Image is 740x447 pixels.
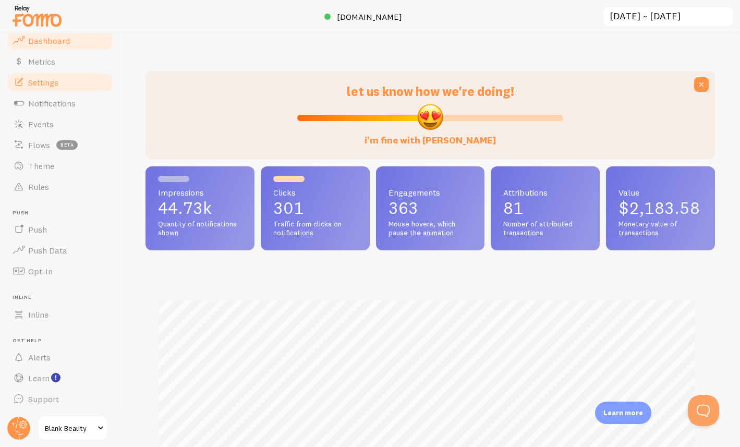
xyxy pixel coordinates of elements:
img: emoji.png [416,103,444,131]
span: Flows [28,140,50,150]
span: Rules [28,182,49,192]
span: Quantity of notifications shown [158,220,242,238]
span: Number of attributed transactions [503,220,587,238]
a: Dashboard [6,30,114,51]
a: Opt-In [6,261,114,282]
iframe: Help Scout Beacon - Open [688,395,719,426]
span: Metrics [28,56,55,67]
a: Alerts [6,347,114,368]
a: Inline [6,304,114,325]
a: Support [6,389,114,409]
span: Push Data [28,245,67,256]
a: Learn [6,368,114,389]
span: Notifications [28,98,76,108]
span: Push [13,210,114,216]
span: Mouse hovers, which pause the animation [389,220,472,238]
div: Learn more [595,402,651,424]
a: Theme [6,155,114,176]
a: Rules [6,176,114,197]
span: Clicks [273,188,357,197]
span: $2,183.58 [618,198,700,218]
span: Blank Beauty [45,422,94,434]
label: i'm fine with [PERSON_NAME] [365,124,496,147]
p: Learn more [603,408,643,418]
span: Traffic from clicks on notifications [273,220,357,238]
span: Events [28,119,54,129]
p: 301 [273,200,357,216]
a: Push Data [6,240,114,261]
span: Dashboard [28,35,70,46]
a: Settings [6,72,114,93]
span: Push [28,224,47,235]
a: Notifications [6,93,114,114]
p: 44.73k [158,200,242,216]
a: Events [6,114,114,135]
span: Support [28,394,59,404]
p: 81 [503,200,587,216]
span: Monetary value of transactions [618,220,702,238]
span: Impressions [158,188,242,197]
span: let us know how we're doing! [347,83,514,99]
span: Engagements [389,188,472,197]
span: beta [56,140,78,150]
span: Inline [28,309,48,320]
span: Value [618,188,702,197]
span: Alerts [28,352,51,363]
span: Opt-In [28,266,53,276]
svg: <p>Watch New Feature Tutorials!</p> [51,373,60,382]
span: Attributions [503,188,587,197]
span: Learn [28,373,50,383]
a: Blank Beauty [38,416,108,441]
a: Metrics [6,51,114,72]
span: Inline [13,294,114,301]
span: Get Help [13,337,114,344]
span: Theme [28,161,54,171]
img: fomo-relay-logo-orange.svg [11,3,63,29]
a: Push [6,219,114,240]
p: 363 [389,200,472,216]
span: Settings [28,77,58,88]
a: Flows beta [6,135,114,155]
